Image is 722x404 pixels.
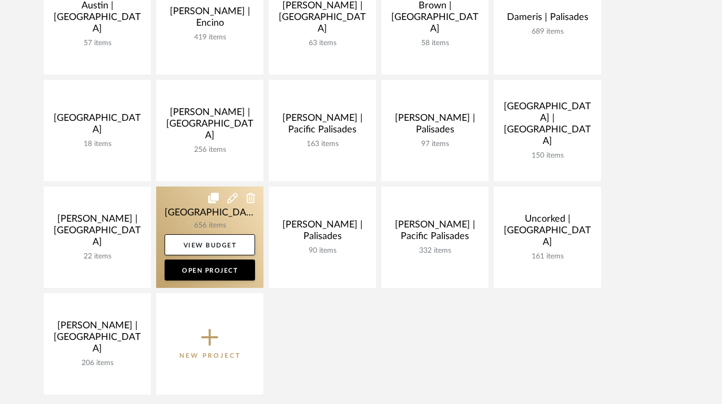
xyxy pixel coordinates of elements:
[165,33,255,42] div: 419 items
[502,12,593,27] div: Dameris | Palisades
[502,27,593,36] div: 689 items
[390,39,480,48] div: 58 items
[156,293,263,395] button: New Project
[52,320,143,359] div: [PERSON_NAME] | [GEOGRAPHIC_DATA]
[165,6,255,33] div: [PERSON_NAME] | Encino
[52,112,143,140] div: [GEOGRAPHIC_DATA]
[502,252,593,261] div: 161 items
[52,252,143,261] div: 22 items
[502,101,593,151] div: [GEOGRAPHIC_DATA] | [GEOGRAPHIC_DATA]
[52,39,143,48] div: 57 items
[179,350,241,361] p: New Project
[52,359,143,368] div: 206 items
[390,112,480,140] div: [PERSON_NAME] | Palisades
[277,246,368,255] div: 90 items
[502,213,593,252] div: Uncorked | [GEOGRAPHIC_DATA]
[165,260,255,281] a: Open Project
[165,234,255,255] a: View Budget
[277,112,368,140] div: [PERSON_NAME] | Pacific Palisades
[390,140,480,149] div: 97 items
[390,219,480,246] div: [PERSON_NAME] | Pacific Palisades
[277,140,368,149] div: 163 items
[52,140,143,149] div: 18 items
[165,146,255,154] div: 256 items
[390,246,480,255] div: 332 items
[165,107,255,146] div: [PERSON_NAME] | [GEOGRAPHIC_DATA]
[52,213,143,252] div: [PERSON_NAME] | [GEOGRAPHIC_DATA]
[277,219,368,246] div: [PERSON_NAME] | Palisades
[277,39,368,48] div: 63 items
[502,151,593,160] div: 150 items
